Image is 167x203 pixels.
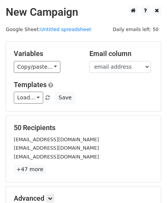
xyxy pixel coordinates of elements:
span: Daily emails left: 50 [110,25,161,34]
a: +47 more [14,165,46,174]
button: Save [55,92,75,104]
a: Untitled spreadsheet [40,26,91,32]
a: Copy/paste... [14,61,60,73]
a: Load... [14,92,43,104]
a: Templates [14,81,47,89]
small: [EMAIL_ADDRESS][DOMAIN_NAME] [14,137,99,142]
h2: New Campaign [6,6,161,19]
h5: Variables [14,50,78,58]
h5: Email column [89,50,154,58]
h5: Advanced [14,194,153,203]
small: Google Sheet: [6,26,91,32]
iframe: Chat Widget [129,166,167,203]
small: [EMAIL_ADDRESS][DOMAIN_NAME] [14,154,99,160]
a: Daily emails left: 50 [110,26,161,32]
small: [EMAIL_ADDRESS][DOMAIN_NAME] [14,145,99,151]
h5: 50 Recipients [14,124,153,132]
